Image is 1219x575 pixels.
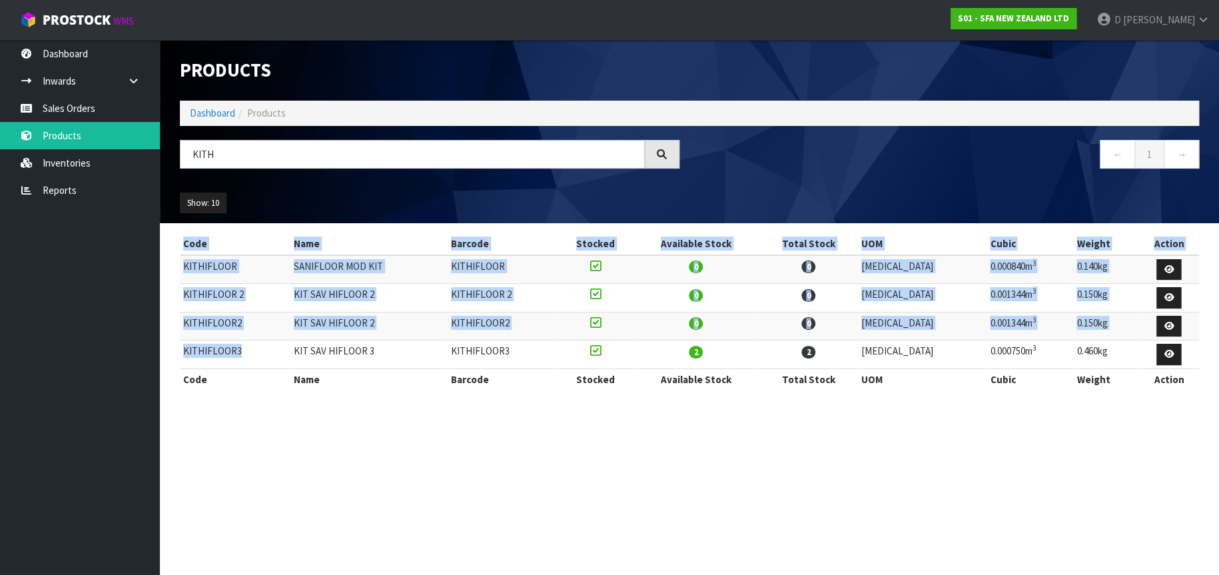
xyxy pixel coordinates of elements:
[987,340,1073,369] td: 0.000750m
[958,13,1069,24] strong: S01 - SFA NEW ZEALAND LTD
[180,233,290,255] th: Code
[448,312,558,340] td: KITHIFLOOR2
[1032,343,1036,352] sup: 3
[633,368,759,390] th: Available Stock
[858,233,987,255] th: UOM
[987,284,1073,312] td: 0.001344m
[759,368,858,390] th: Total Stock
[20,11,37,28] img: cube-alt.png
[180,140,645,169] input: Search products
[699,140,1199,173] nav: Page navigation
[180,312,290,340] td: KITHIFLOOR2
[801,317,815,330] span: 0
[1073,368,1138,390] th: Weight
[1122,13,1194,26] span: [PERSON_NAME]
[858,340,987,369] td: [MEDICAL_DATA]
[1139,233,1199,255] th: Action
[689,317,703,330] span: 0
[180,193,226,214] button: Show: 10
[801,261,815,273] span: 0
[290,233,448,255] th: Name
[448,255,558,284] td: KITHIFLOOR
[180,340,290,369] td: KITHIFLOOR3
[190,107,235,119] a: Dashboard
[1032,315,1036,324] sup: 3
[1073,312,1138,340] td: 0.150kg
[689,261,703,273] span: 0
[558,368,633,390] th: Stocked
[1114,13,1120,26] span: D
[290,368,448,390] th: Name
[759,233,858,255] th: Total Stock
[448,340,558,369] td: KITHIFLOOR3
[1139,368,1199,390] th: Action
[1032,259,1036,268] sup: 3
[180,60,679,81] h1: Products
[1134,140,1164,169] a: 1
[448,368,558,390] th: Barcode
[43,11,111,29] span: ProStock
[987,368,1073,390] th: Cubic
[858,312,987,340] td: [MEDICAL_DATA]
[858,368,987,390] th: UOM
[1164,140,1199,169] a: →
[290,340,448,369] td: KIT SAV HIFLOOR 3
[448,233,558,255] th: Barcode
[987,233,1073,255] th: Cubic
[858,255,987,284] td: [MEDICAL_DATA]
[987,312,1073,340] td: 0.001344m
[1032,287,1036,296] sup: 3
[1100,140,1135,169] a: ←
[180,255,290,284] td: KITHIFLOOR
[801,289,815,302] span: 0
[247,107,286,119] span: Products
[858,284,987,312] td: [MEDICAL_DATA]
[1073,255,1138,284] td: 0.140kg
[180,284,290,312] td: KITHIFLOOR 2
[1073,284,1138,312] td: 0.150kg
[290,312,448,340] td: KIT SAV HIFLOOR 2
[180,368,290,390] th: Code
[113,15,134,27] small: WMS
[1073,233,1138,255] th: Weight
[1073,340,1138,369] td: 0.460kg
[987,255,1073,284] td: 0.000840m
[689,289,703,302] span: 0
[558,233,633,255] th: Stocked
[448,284,558,312] td: KITHIFLOOR 2
[689,346,703,358] span: 2
[290,284,448,312] td: KIT SAV HIFLOOR 2
[290,255,448,284] td: SANIFLOOR MOD KIT
[633,233,759,255] th: Available Stock
[801,346,815,358] span: 2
